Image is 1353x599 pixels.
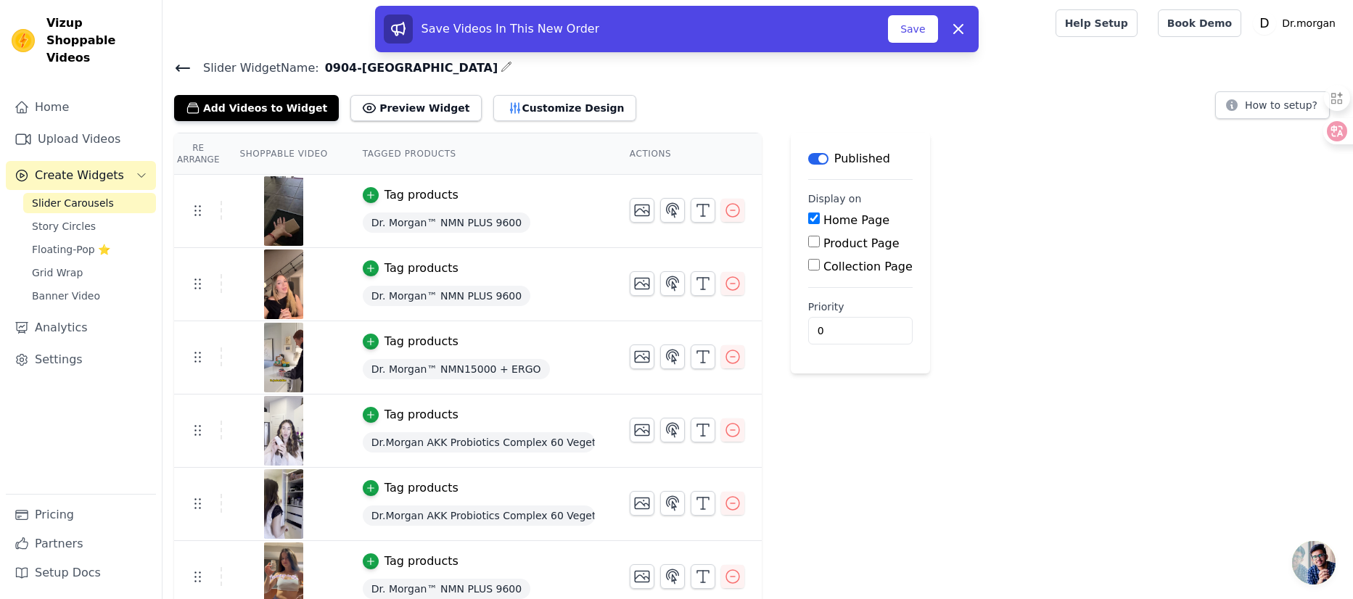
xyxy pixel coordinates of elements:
th: Actions [612,133,762,175]
button: Change Thumbnail [630,344,654,369]
a: Floating-Pop ⭐ [23,239,156,260]
img: tn-c9f4b56e7e894dfea185cc944d107c45.png [263,176,304,246]
span: Dr.Morgan AKK Probiotics Complex 60 Vegetarian Capsules [363,505,595,526]
label: Priority [808,299,913,314]
button: Save [888,15,937,43]
th: Shoppable Video [222,133,345,175]
div: Tag products [384,333,458,350]
button: Change Thumbnail [630,198,654,223]
button: How to setup? [1215,91,1330,119]
button: Tag products [363,260,458,277]
img: vizup-images-46c5.png [263,396,304,466]
button: Tag products [363,186,458,204]
button: Preview Widget [350,95,481,121]
div: Edit Name [501,58,512,78]
span: Slider Carousels [32,196,114,210]
a: Partners [6,529,156,558]
button: Add Videos to Widget [174,95,339,121]
span: Save Videos In This New Order [421,22,600,36]
img: vizup-images-ab38.png [263,323,304,392]
a: Banner Video [23,286,156,306]
button: Tag products [363,333,458,350]
a: Slider Carousels [23,193,156,213]
button: Tag products [363,553,458,570]
div: Tag products [384,479,458,497]
th: Tagged Products [345,133,612,175]
button: Change Thumbnail [630,491,654,516]
a: Home [6,93,156,122]
a: Setup Docs [6,558,156,587]
label: Product Page [823,236,900,250]
span: Dr. Morgan™ NMN PLUS 9600 [363,212,530,233]
button: Tag products [363,406,458,424]
img: vizup-images-9256.png [263,249,304,319]
a: How to setup? [1215,102,1330,115]
legend: Display on [808,191,862,206]
label: Collection Page [823,260,913,273]
a: Upload Videos [6,125,156,154]
span: Banner Video [32,289,100,303]
span: Story Circles [32,219,96,234]
a: Grid Wrap [23,263,156,283]
div: Tag products [384,406,458,424]
span: 0904-[GEOGRAPHIC_DATA] [319,59,498,77]
a: Analytics [6,313,156,342]
button: Change Thumbnail [630,271,654,296]
div: Tag products [384,260,458,277]
button: Tag products [363,479,458,497]
span: Create Widgets [35,167,124,184]
button: Change Thumbnail [630,418,654,442]
button: Change Thumbnail [630,564,654,589]
div: Tag products [384,186,458,204]
span: Grid Wrap [32,265,83,280]
a: Story Circles [23,216,156,236]
a: Settings [6,345,156,374]
th: Re Arrange [174,133,222,175]
span: Slider Widget Name: [192,59,319,77]
div: 开放式聊天 [1292,541,1336,584]
div: Tag products [384,553,458,570]
label: Home Page [823,213,889,227]
button: Create Widgets [6,161,156,190]
button: Customize Design [493,95,636,121]
img: vizup-images-298e.png [263,469,304,539]
p: Published [834,150,890,168]
span: Dr. Morgan™ NMN PLUS 9600 [363,286,530,306]
span: Dr.Morgan AKK Probiotics Complex 60 Vegetarian Capsules [363,432,595,453]
span: Dr. Morgan™ NMN15000 + ERGO [363,359,550,379]
a: Pricing [6,500,156,529]
span: Dr. Morgan™ NMN PLUS 9600 [363,579,530,599]
span: Floating-Pop ⭐ [32,242,110,257]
